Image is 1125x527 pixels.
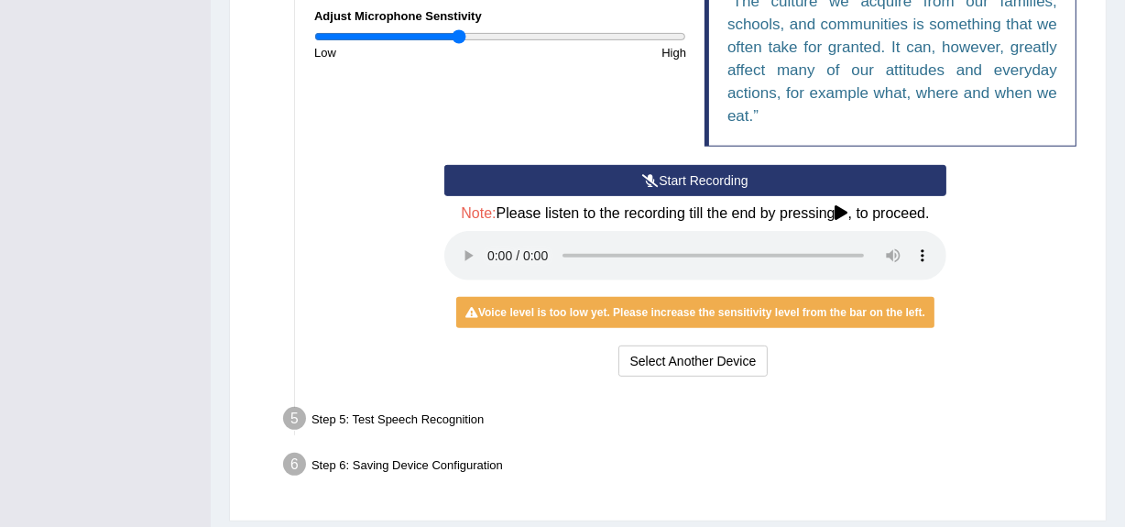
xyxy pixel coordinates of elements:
[500,44,695,61] div: High
[444,165,946,196] button: Start Recording
[456,297,934,328] div: Voice level is too low yet. Please increase the sensitivity level from the bar on the left.
[461,205,496,221] span: Note:
[314,7,482,25] label: Adjust Microphone Senstivity
[444,205,946,222] h4: Please listen to the recording till the end by pressing , to proceed.
[275,447,1098,488] div: Step 6: Saving Device Configuration
[305,44,500,61] div: Low
[275,401,1098,442] div: Step 5: Test Speech Recognition
[618,346,769,377] button: Select Another Device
